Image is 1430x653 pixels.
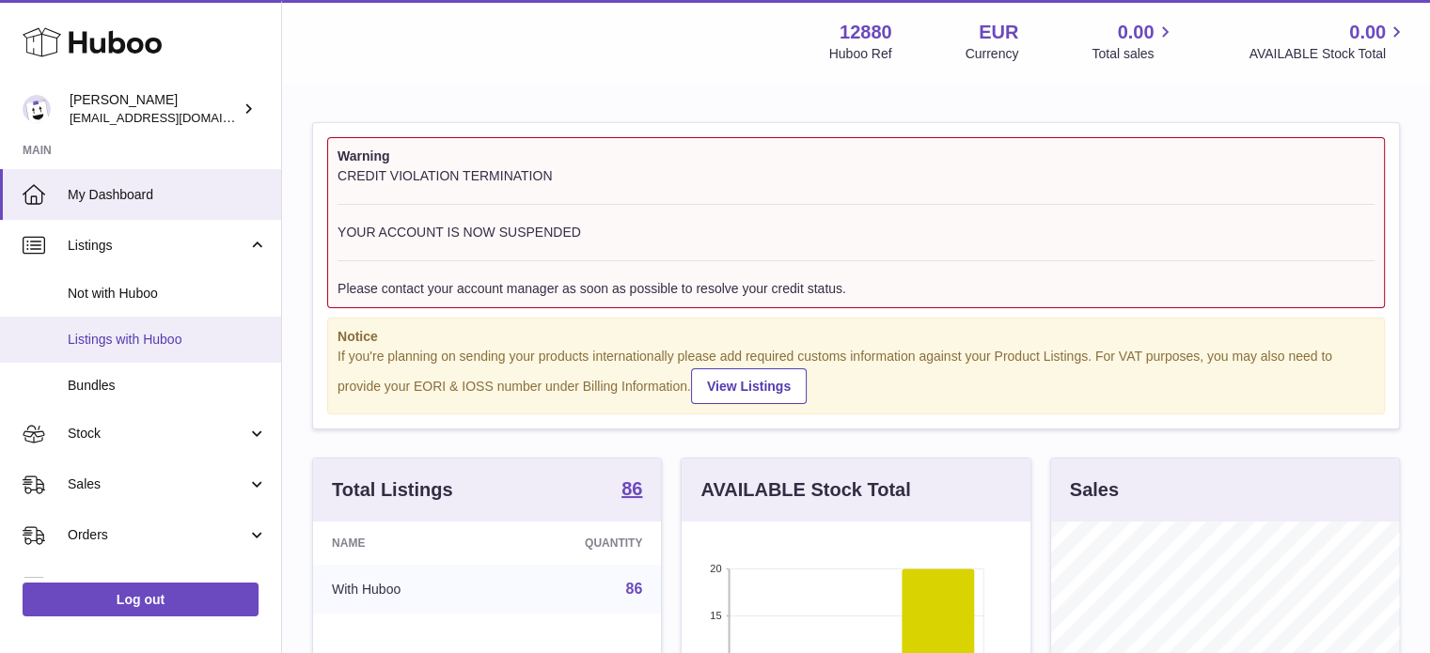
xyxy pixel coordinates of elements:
[1249,45,1407,63] span: AVAILABLE Stock Total
[691,368,807,404] a: View Listings
[68,285,267,303] span: Not with Huboo
[313,521,496,565] th: Name
[23,95,51,123] img: internalAdmin-12880@internal.huboo.com
[68,237,247,255] span: Listings
[1092,45,1175,63] span: Total sales
[68,186,267,204] span: My Dashboard
[68,526,247,544] span: Orders
[70,110,276,125] span: [EMAIL_ADDRESS][DOMAIN_NAME]
[711,563,722,574] text: 20
[1070,477,1119,503] h3: Sales
[1092,20,1175,63] a: 0.00 Total sales
[68,475,247,493] span: Sales
[23,583,259,616] a: Log out
[829,45,892,63] div: Huboo Ref
[966,45,1019,63] div: Currency
[1349,20,1386,45] span: 0.00
[621,479,642,498] strong: 86
[338,148,1375,165] strong: Warning
[979,20,1018,45] strong: EUR
[68,577,267,595] span: Usage
[338,348,1375,404] div: If you're planning on sending your products internationally please add required customs informati...
[338,328,1375,346] strong: Notice
[840,20,892,45] strong: 12880
[621,479,642,502] a: 86
[700,477,910,503] h3: AVAILABLE Stock Total
[338,167,1375,298] div: CREDIT VIOLATION TERMINATION YOUR ACCOUNT IS NOW SUSPENDED Please contact your account manager as...
[1118,20,1155,45] span: 0.00
[332,477,453,503] h3: Total Listings
[496,521,661,565] th: Quantity
[313,565,496,614] td: With Huboo
[68,377,267,395] span: Bundles
[711,610,722,621] text: 15
[70,91,239,127] div: [PERSON_NAME]
[1249,20,1407,63] a: 0.00 AVAILABLE Stock Total
[68,331,267,349] span: Listings with Huboo
[626,581,643,597] a: 86
[68,425,247,443] span: Stock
